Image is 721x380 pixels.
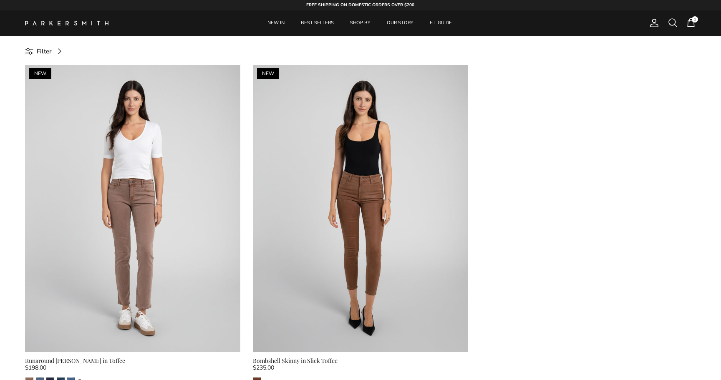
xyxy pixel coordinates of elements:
[25,42,68,61] a: Filter
[25,363,46,372] span: $198.00
[306,2,414,8] strong: FREE SHIPPING ON DOMESTIC ORDERS OVER $200
[379,10,421,36] a: OUR STORY
[25,356,240,365] div: Runaround [PERSON_NAME] in Toffee
[124,10,595,36] div: Primary
[293,10,341,36] a: BEST SELLERS
[260,10,292,36] a: NEW IN
[37,46,52,56] span: Filter
[692,16,698,23] span: 1
[343,10,378,36] a: SHOP BY
[422,10,459,36] a: FIT GUIDE
[253,356,468,365] div: Bombshell Skinny in Slick Toffee
[646,18,659,28] a: Account
[253,363,274,372] span: $235.00
[686,18,696,28] a: 1
[25,21,108,25] img: Parker Smith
